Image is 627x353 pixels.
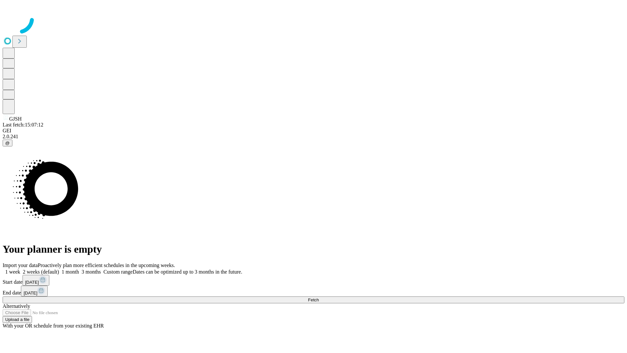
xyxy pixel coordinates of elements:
[308,297,319,302] span: Fetch
[3,275,624,286] div: Start date
[82,269,101,275] span: 3 months
[62,269,79,275] span: 1 month
[3,262,38,268] span: Import your data
[3,296,624,303] button: Fetch
[5,269,20,275] span: 1 week
[23,275,49,286] button: [DATE]
[5,141,10,145] span: @
[3,286,624,296] div: End date
[133,269,242,275] span: Dates can be optimized up to 3 months in the future.
[24,291,37,295] span: [DATE]
[3,128,624,134] div: GEI
[38,262,175,268] span: Proactively plan more efficient schedules in the upcoming weeks.
[21,286,48,296] button: [DATE]
[3,140,12,146] button: @
[23,269,59,275] span: 2 weeks (default)
[3,316,32,323] button: Upload a file
[3,323,104,328] span: With your OR schedule from your existing EHR
[9,116,22,122] span: GJSH
[3,243,624,255] h1: Your planner is empty
[104,269,133,275] span: Custom range
[3,134,624,140] div: 2.0.241
[3,122,43,127] span: Last fetch: 15:07:12
[25,280,39,285] span: [DATE]
[3,303,30,309] span: Alternatively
